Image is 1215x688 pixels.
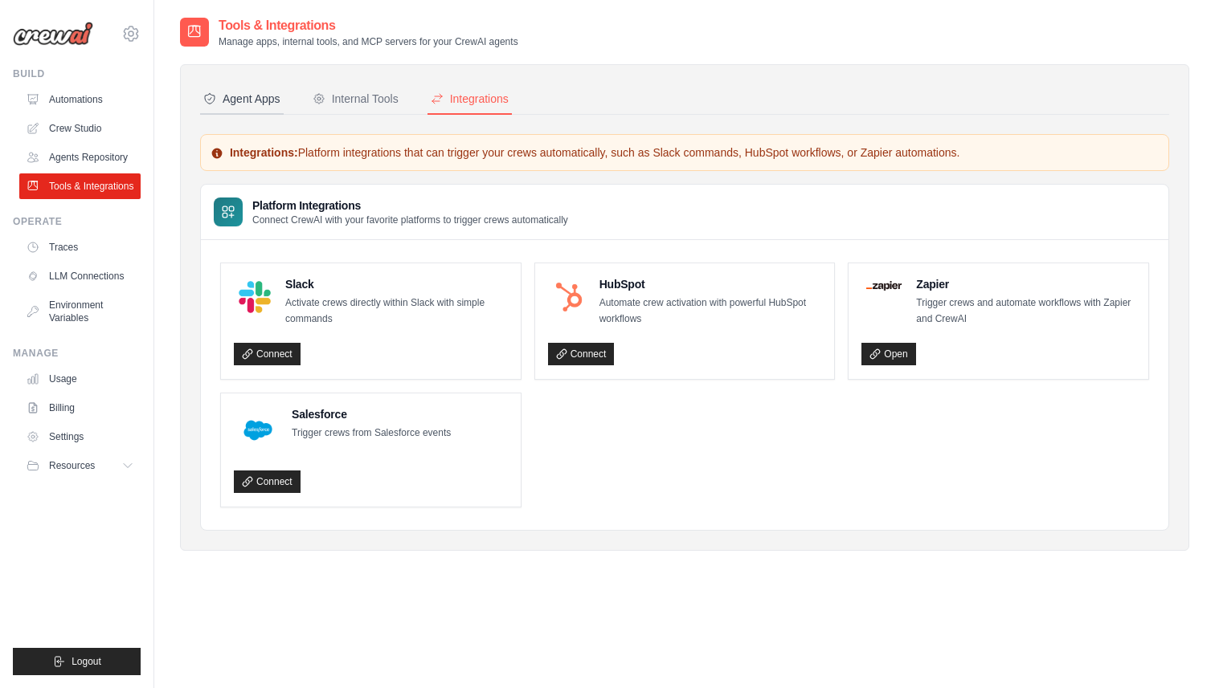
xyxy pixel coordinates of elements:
div: Operate [13,215,141,228]
div: Manage [13,347,141,360]
img: Zapier Logo [866,281,902,291]
img: Slack Logo [239,281,271,313]
strong: Integrations: [230,146,298,159]
a: Billing [19,395,141,421]
img: Salesforce Logo [239,411,277,450]
p: Connect CrewAI with your favorite platforms to trigger crews automatically [252,214,568,226]
a: Connect [234,343,301,365]
img: Logo [13,22,93,46]
a: Tools & Integrations [19,173,141,199]
button: Resources [19,453,141,478]
a: Traces [19,234,141,260]
div: Integrations [431,91,509,107]
p: Trigger crews and automate workflows with Zapier and CrewAI [916,295,1135,327]
div: Internal Tools [313,91,399,107]
a: LLM Connections [19,263,141,289]
a: Open [861,343,915,365]
button: Agent Apps [200,84,284,115]
div: Build [13,67,141,80]
p: Manage apps, internal tools, and MCP servers for your CrewAI agents [219,35,518,48]
a: Usage [19,366,141,392]
h4: Slack [285,276,508,292]
span: Resources [49,459,95,472]
p: Trigger crews from Salesforce events [292,425,451,442]
a: Connect [548,343,615,365]
h4: Salesforce [292,406,451,422]
a: Connect [234,470,301,493]
button: Integrations [427,84,512,115]
h4: HubSpot [599,276,822,292]
a: Environment Variables [19,292,141,331]
a: Agents Repository [19,145,141,170]
a: Settings [19,424,141,450]
a: Crew Studio [19,116,141,141]
div: Agent Apps [203,91,280,107]
button: Internal Tools [309,84,402,115]
p: Platform integrations that can trigger your crews automatically, such as Slack commands, HubSpot ... [211,145,1159,161]
img: HubSpot Logo [553,281,585,313]
button: Logout [13,648,141,675]
h3: Platform Integrations [252,197,568,214]
h4: Zapier [916,276,1135,292]
span: Logout [72,655,101,668]
p: Automate crew activation with powerful HubSpot workflows [599,295,822,327]
p: Activate crews directly within Slack with simple commands [285,295,508,327]
a: Automations [19,87,141,112]
h2: Tools & Integrations [219,16,518,35]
